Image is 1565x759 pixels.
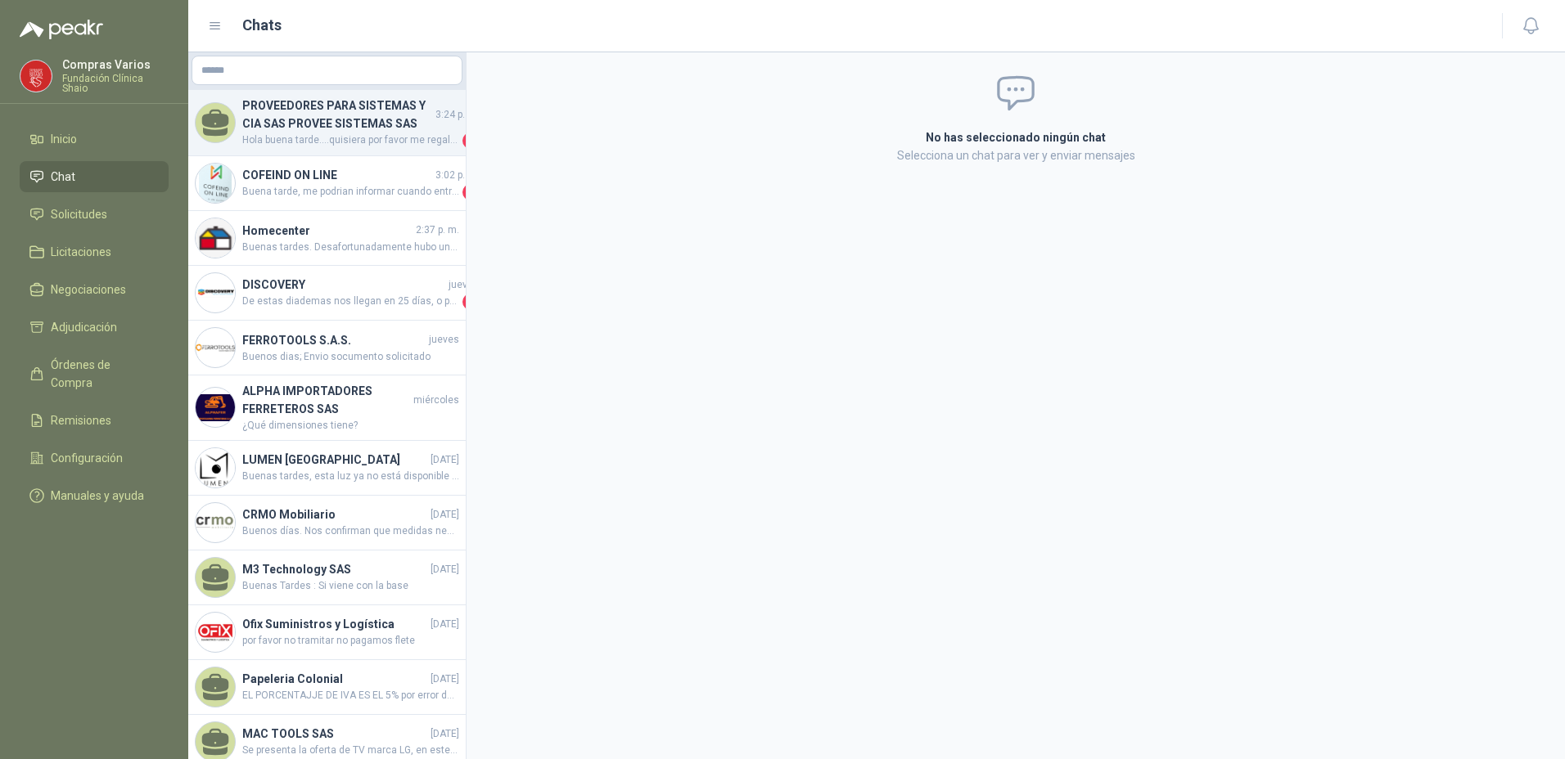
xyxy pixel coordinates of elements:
img: Company Logo [196,328,235,367]
a: Company LogoALPHA IMPORTADORES FERRETEROS SASmiércoles¿Qué dimensiones tiene? [188,375,466,441]
span: miércoles [413,393,459,408]
img: Company Logo [196,503,235,542]
img: Company Logo [196,273,235,312]
a: Solicitudes [20,199,169,230]
h4: Ofix Suministros y Logística [242,615,427,633]
a: Licitaciones [20,236,169,267]
span: Buena tarde, me podrian informar cuando entregan este producto. [242,184,459,200]
a: Company LogoLUMEN [GEOGRAPHIC_DATA][DATE]Buenas tardes, esta luz ya no está disponible con el pro... [188,441,466,496]
span: por favor no tramitar no pagamos flete [242,633,459,649]
a: PROVEEDORES PARA SISTEMAS Y CIA SAS PROVEE SISTEMAS SAS3:24 p. m.Hola buena tarde....quisiera por... [188,90,466,156]
a: Remisiones [20,405,169,436]
span: Manuales y ayuda [51,487,144,505]
a: Company LogoOfix Suministros y Logística[DATE]por favor no tramitar no pagamos flete [188,605,466,660]
a: Papeleria Colonial[DATE]EL PORCENTAJJE DE IVA ES EL 5% por error de digitacion coloque el 19% [188,660,466,715]
span: Adjudicación [51,318,117,336]
h4: M3 Technology SAS [242,560,427,578]
a: Company LogoCRMO Mobiliario[DATE]Buenos días. Nos confirman que medidas necesitan las estanterías... [188,496,466,550]
p: Compras Varios [62,59,169,70]
span: Solicitudes [51,205,107,223]
a: Company LogoFERROTOOLS S.A.S.juevesBuenos dias; Envio socumento solicitado [188,321,466,375]
a: Company LogoCOFEIND ON LINE3:02 p. m.Buena tarde, me podrian informar cuando entregan este produc... [188,156,466,211]
span: [DATE] [431,671,459,687]
p: Fundación Clínica Shaio [62,74,169,93]
a: Configuración [20,442,169,474]
h4: CRMO Mobiliario [242,505,427,523]
img: Company Logo [196,218,235,258]
span: Chat [51,168,75,186]
span: 3 [462,184,479,200]
img: Company Logo [196,448,235,487]
span: Inicio [51,130,77,148]
a: Manuales y ayuda [20,480,169,511]
a: Inicio [20,124,169,155]
img: Company Logo [196,164,235,203]
a: M3 Technology SAS[DATE]Buenas Tardes : Si viene con la base [188,550,466,605]
span: ¿Qué dimensiones tiene? [242,418,459,433]
span: Negociaciones [51,281,126,299]
span: 1 [462,294,479,310]
span: Se presenta la oferta de TV marca LG, en este momenot tenemos disponibilidad de 6 unidades sujeta... [242,743,459,758]
span: 1 [462,132,479,149]
span: [DATE] [431,726,459,742]
a: Adjudicación [20,312,169,343]
h4: FERROTOOLS S.A.S. [242,331,426,349]
h4: LUMEN [GEOGRAPHIC_DATA] [242,451,427,469]
span: De estas diademas nos llegan en 25 días, o para entrega inmediata tenemos estas que son las que r... [242,294,459,310]
span: Buenas tardes, esta luz ya no está disponible con el proveedor. [242,469,459,484]
span: Hola buena tarde....quisiera por favor me regalaran informacion al respecto. Gracias [242,132,459,149]
span: jueves [429,332,459,348]
h4: ALPHA IMPORTADORES FERRETEROS SAS [242,382,410,418]
img: Company Logo [20,61,52,92]
a: Company LogoDISCOVERYjuevesDe estas diademas nos llegan en 25 días, o para entrega inmediata tene... [188,266,466,321]
span: 3:02 p. m. [435,168,479,183]
span: Buenas tardes. Desafortunadamente hubo un pequeño atraso en la logística del alistamiento del ped... [242,240,459,255]
img: Company Logo [196,613,235,652]
img: Company Logo [196,388,235,427]
span: Buenas Tardes : Si viene con la base [242,578,459,594]
a: Negociaciones [20,274,169,305]
span: Buenos días. Nos confirman que medidas necesitan las estanterías para cotizar y enviar ficha tecnica [242,523,459,539]
a: Chat [20,161,169,192]
span: Licitaciones [51,243,111,261]
h4: COFEIND ON LINE [242,166,432,184]
a: Órdenes de Compra [20,349,169,398]
span: [DATE] [431,562,459,577]
span: 2:37 p. m. [416,222,459,238]
h1: Chats [242,14,282,37]
span: Órdenes de Compra [51,356,153,392]
h4: MAC TOOLS SAS [242,725,427,743]
h4: PROVEEDORES PARA SISTEMAS Y CIA SAS PROVEE SISTEMAS SAS [242,97,432,132]
a: Company LogoHomecenter2:37 p. m.Buenas tardes. Desafortunadamente hubo un pequeño atraso en la lo... [188,211,466,266]
img: Logo peakr [20,20,103,39]
span: jueves [449,277,479,293]
span: Configuración [51,449,123,467]
h4: DISCOVERY [242,276,445,294]
span: 3:24 p. m. [435,107,479,123]
span: EL PORCENTAJJE DE IVA ES EL 5% por error de digitacion coloque el 19% [242,688,459,703]
p: Selecciona un chat para ver y enviar mensajes [730,146,1301,164]
span: [DATE] [431,507,459,523]
h4: Homecenter [242,222,413,240]
span: [DATE] [431,452,459,468]
span: [DATE] [431,617,459,632]
span: Buenos dias; Envio socumento solicitado [242,349,459,365]
h2: No has seleccionado ningún chat [730,128,1301,146]
h4: Papeleria Colonial [242,670,427,688]
span: Remisiones [51,411,111,429]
